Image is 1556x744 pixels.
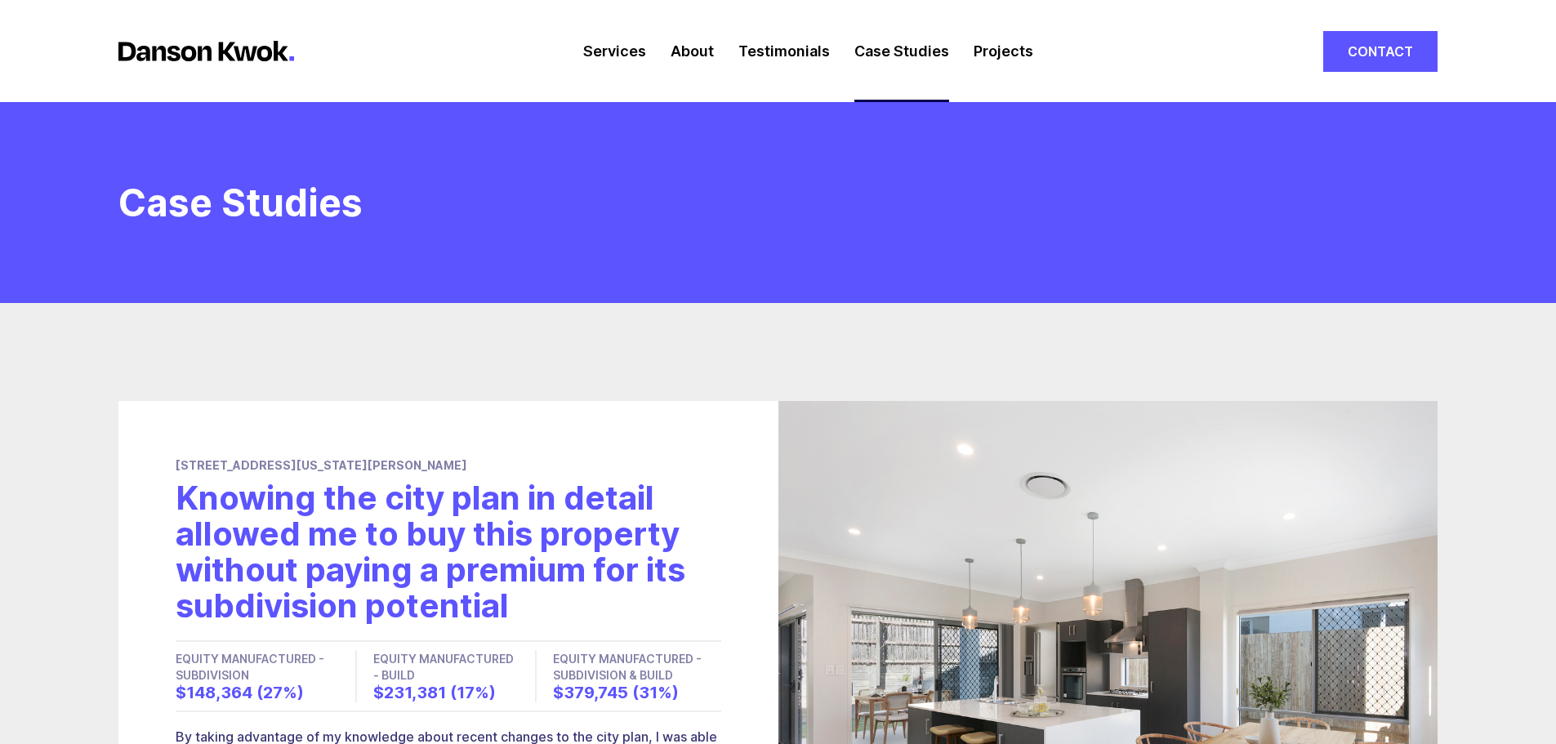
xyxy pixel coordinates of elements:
[118,184,363,221] h1: Case Studies
[176,652,324,682] span: EQUITY MANUFACTURED - SUBDIVISION
[373,683,496,702] span: $231,381 (17%)
[176,480,721,624] h2: Knowing the city plan in detail allowed me to buy this property without paying a premium for its ...
[373,652,514,682] span: EQUITY MANUFACTURED - BUILD
[553,652,702,682] span: EQUITY MANUFACTURED - SUBDIVISION & BUILD
[176,683,304,702] span: $148,364 (27%)
[1323,31,1438,72] a: Contact
[118,41,294,61] img: logo-horizontal.f5b67f0.svg
[553,683,679,702] span: $379,745 (31%)
[176,458,467,472] span: [STREET_ADDRESS][US_STATE][PERSON_NAME]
